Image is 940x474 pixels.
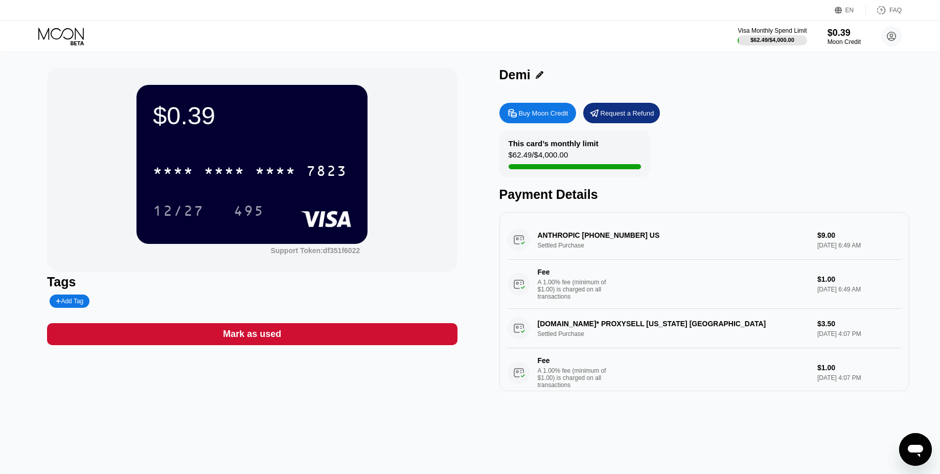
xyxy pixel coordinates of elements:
div: Add Tag [50,295,89,308]
div: [DATE] 6:49 AM [817,286,901,293]
div: $0.39 [828,28,861,38]
div: 495 [234,204,264,220]
div: Mark as used [47,323,457,345]
div: EN [845,7,854,14]
div: $0.39Moon Credit [828,28,861,46]
div: Support Token: df351f6022 [270,246,360,255]
div: Fee [538,356,609,365]
div: $62.49 / $4,000.00 [750,37,794,43]
div: 7823 [306,164,347,180]
div: Buy Moon Credit [519,109,568,118]
div: A 1.00% fee (minimum of $1.00) is charged on all transactions [538,279,614,300]
div: This card’s monthly limit [509,139,599,148]
div: Visa Monthly Spend Limit [738,27,807,34]
iframe: Button to launch messaging window [899,433,932,466]
div: FeeA 1.00% fee (minimum of $1.00) is charged on all transactions$1.00[DATE] 6:49 AM [508,260,902,309]
div: Visa Monthly Spend Limit$62.49/$4,000.00 [738,27,807,46]
div: EN [835,5,866,15]
div: FAQ [866,5,902,15]
div: [DATE] 4:07 PM [817,374,901,381]
div: Buy Moon Credit [499,103,576,123]
div: Fee [538,268,609,276]
div: Add Tag [56,298,83,305]
div: $1.00 [817,275,901,283]
div: $62.49 / $4,000.00 [509,150,568,164]
div: Moon Credit [828,38,861,46]
div: Support Token:df351f6022 [270,246,360,255]
div: Request a Refund [601,109,654,118]
div: Request a Refund [583,103,660,123]
div: 12/27 [153,204,204,220]
div: Mark as used [223,328,281,340]
div: FeeA 1.00% fee (minimum of $1.00) is charged on all transactions$1.00[DATE] 4:07 PM [508,348,902,397]
div: $0.39 [153,101,351,130]
div: Tags [47,275,457,289]
div: Payment Details [499,187,910,202]
div: Demi [499,67,531,82]
div: FAQ [889,7,902,14]
div: $1.00 [817,364,901,372]
div: A 1.00% fee (minimum of $1.00) is charged on all transactions [538,367,614,389]
div: 12/27 [145,198,212,223]
div: 495 [226,198,272,223]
